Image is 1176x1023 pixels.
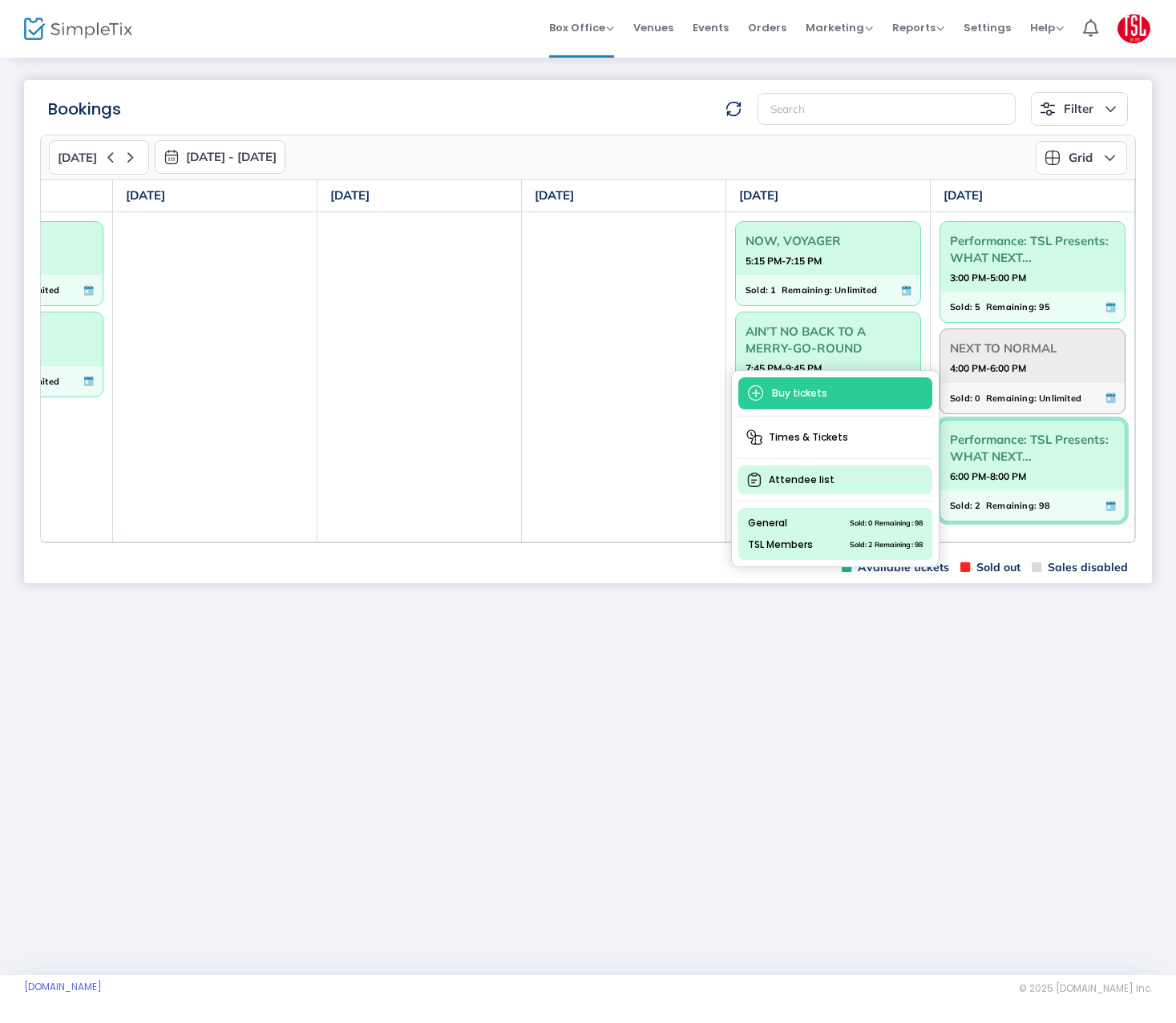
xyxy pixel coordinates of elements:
[155,140,285,174] button: [DATE] - [DATE]
[1019,982,1152,995] span: © 2025 [DOMAIN_NAME] Inc.
[633,7,673,48] span: Venues
[986,298,1037,316] span: Remaining:
[746,251,822,271] strong: 5:15 PM-7:15 PM
[1039,298,1050,316] span: 95
[48,97,121,121] m-panel-title: Bookings
[746,319,911,360] span: AIN’T NO BACK TO A MERRY-GO-ROUND
[1039,497,1050,514] span: 98
[770,281,776,299] span: 1
[986,389,1037,407] span: Remaining:
[1030,20,1064,35] span: Help
[746,228,911,253] span: NOW, VOYAGER
[842,560,949,575] span: Available tickets
[758,93,1016,126] input: Search
[950,268,1026,288] strong: 3:00 PM-5:00 PM
[1040,101,1056,117] img: filter
[1031,92,1128,126] button: Filter
[931,180,1135,212] th: [DATE]
[960,560,1020,575] span: Sold out
[950,336,1115,360] span: NEXT TO NORMAL
[738,377,932,409] span: Buy tickets
[950,298,972,316] span: Sold:
[24,981,102,993] a: [DOMAIN_NAME]
[549,20,614,35] span: Box Office
[950,228,1115,270] span: Performance: TSL Presents: WHAT NEXT...
[746,358,822,378] strong: 7:45 PM-9:45 PM
[806,20,873,35] span: Marketing
[1032,560,1128,575] span: Sales disabled
[58,151,97,165] span: [DATE]
[1045,150,1061,166] img: grid
[950,497,972,514] span: Sold:
[746,281,768,299] span: Sold:
[738,423,932,452] span: Times & Tickets
[892,20,944,35] span: Reports
[746,429,762,445] img: times-tickets
[950,427,1115,469] span: Performance: TSL Presents: WHAT NEXT...
[950,358,1026,378] strong: 4:00 PM-6:00 PM
[522,180,726,212] th: [DATE]
[738,465,932,494] span: Attendee list
[49,140,149,175] button: [DATE]
[950,466,1026,486] strong: 6:00 PM-8:00 PM
[1039,389,1081,407] span: Unlimited
[835,281,877,299] span: Unlimited
[850,516,923,530] span: Sold: 0 Remaining: 98
[726,180,931,212] th: [DATE]
[164,149,180,165] img: monthly
[748,538,813,552] span: TSL Members
[964,7,1011,48] span: Settings
[782,281,832,299] span: Remaining:
[986,497,1037,514] span: Remaining:
[725,101,742,117] img: refresh-data
[850,538,923,552] span: Sold: 2 Remaining: 98
[746,472,762,488] img: clipboard
[975,298,980,316] span: 5
[748,516,787,530] span: General
[950,389,972,407] span: Sold:
[975,389,980,407] span: 0
[975,497,980,514] span: 2
[1036,141,1127,175] button: Grid
[113,180,317,212] th: [DATE]
[317,180,522,212] th: [DATE]
[748,7,786,48] span: Orders
[693,7,729,48] span: Events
